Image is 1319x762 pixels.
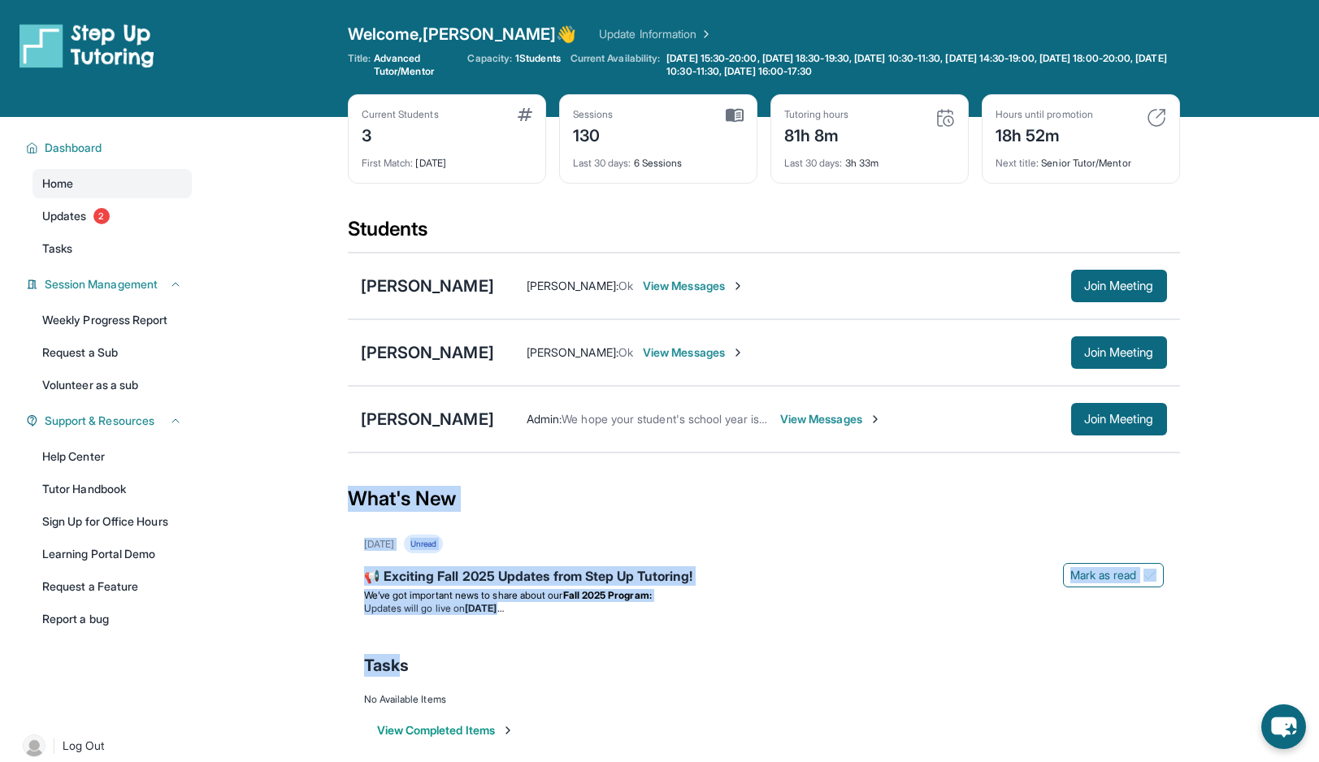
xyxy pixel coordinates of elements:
[33,572,192,601] a: Request a Feature
[33,370,192,400] a: Volunteer as a sub
[42,208,87,224] span: Updates
[38,413,182,429] button: Support & Resources
[364,654,409,677] span: Tasks
[935,108,955,128] img: card
[1070,567,1137,583] span: Mark as read
[38,276,182,292] button: Session Management
[33,201,192,231] a: Updates2
[45,140,102,156] span: Dashboard
[1084,281,1154,291] span: Join Meeting
[33,338,192,367] a: Request a Sub
[33,234,192,263] a: Tasks
[726,108,744,123] img: card
[348,216,1180,252] div: Students
[573,147,744,170] div: 6 Sessions
[364,693,1164,706] div: No Available Items
[364,589,563,601] span: We’ve got important news to share about our
[1261,704,1306,749] button: chat-button
[696,26,713,42] img: Chevron Right
[42,240,72,257] span: Tasks
[731,346,744,359] img: Chevron-Right
[364,566,1164,589] div: 📢 Exciting Fall 2025 Updates from Step Up Tutoring!
[784,157,843,169] span: Last 30 days :
[377,722,514,738] button: View Completed Items
[643,278,744,294] span: View Messages
[515,52,561,65] span: 1 Students
[361,341,494,364] div: [PERSON_NAME]
[618,345,633,359] span: Ok
[348,52,371,78] span: Title:
[1084,348,1154,357] span: Join Meeting
[374,52,458,78] span: Advanced Tutor/Mentor
[348,463,1180,535] div: What's New
[571,52,660,78] span: Current Availability:
[573,157,631,169] span: Last 30 days :
[467,52,512,65] span: Capacity:
[404,535,443,553] div: Unread
[731,279,744,292] img: Chevron-Right
[362,157,414,169] span: First Match :
[33,305,192,335] a: Weekly Progress Report
[1071,336,1167,369] button: Join Meeting
[996,108,1093,121] div: Hours until promotion
[573,108,614,121] div: Sessions
[52,736,56,756] span: |
[45,276,158,292] span: Session Management
[33,539,192,569] a: Learning Portal Demo
[599,26,713,42] a: Update Information
[784,121,849,147] div: 81h 8m
[362,108,439,121] div: Current Students
[33,442,192,471] a: Help Center
[666,52,1176,78] span: [DATE] 15:30-20:00, [DATE] 18:30-19:30, [DATE] 10:30-11:30, [DATE] 14:30-19:00, [DATE] 18:00-20:0...
[63,738,105,754] span: Log Out
[364,602,1164,615] li: Updates will go live on
[996,157,1039,169] span: Next title :
[20,23,154,68] img: logo
[33,604,192,634] a: Report a bug
[784,108,849,121] div: Tutoring hours
[1071,403,1167,435] button: Join Meeting
[780,411,882,427] span: View Messages
[33,474,192,504] a: Tutor Handbook
[362,147,532,170] div: [DATE]
[643,344,744,361] span: View Messages
[527,345,618,359] span: [PERSON_NAME] :
[996,147,1166,170] div: Senior Tutor/Mentor
[362,121,439,147] div: 3
[1071,270,1167,302] button: Join Meeting
[42,175,73,192] span: Home
[465,602,503,614] strong: [DATE]
[784,147,955,170] div: 3h 33m
[527,412,562,426] span: Admin :
[869,413,882,426] img: Chevron-Right
[364,538,394,551] div: [DATE]
[996,121,1093,147] div: 18h 52m
[361,275,494,297] div: [PERSON_NAME]
[1147,108,1166,128] img: card
[618,279,633,292] span: Ok
[1143,569,1156,582] img: Mark as read
[45,413,154,429] span: Support & Resources
[361,408,494,431] div: [PERSON_NAME]
[1084,414,1154,424] span: Join Meeting
[1063,563,1164,587] button: Mark as read
[563,589,652,601] strong: Fall 2025 Program:
[93,208,110,224] span: 2
[33,169,192,198] a: Home
[348,23,577,45] span: Welcome, [PERSON_NAME] 👋
[573,121,614,147] div: 130
[663,52,1179,78] a: [DATE] 15:30-20:00, [DATE] 18:30-19:30, [DATE] 10:30-11:30, [DATE] 14:30-19:00, [DATE] 18:00-20:0...
[33,507,192,536] a: Sign Up for Office Hours
[527,279,618,292] span: [PERSON_NAME] :
[38,140,182,156] button: Dashboard
[23,734,46,757] img: user-img
[518,108,532,121] img: card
